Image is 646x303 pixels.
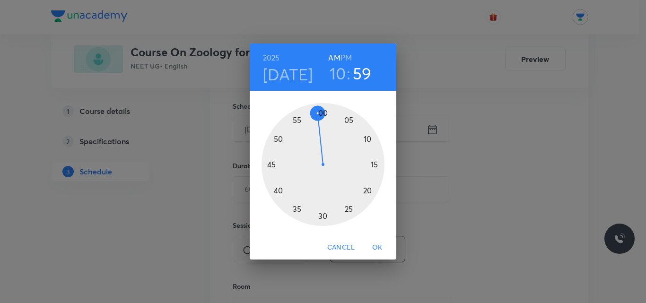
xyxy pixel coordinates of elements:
[328,51,340,64] button: AM
[327,242,355,253] span: Cancel
[330,63,346,83] button: 10
[347,63,350,83] h3: :
[353,63,372,83] button: 59
[263,51,280,64] button: 2025
[323,239,358,256] button: Cancel
[366,242,389,253] span: OK
[362,239,393,256] button: OK
[263,64,313,84] button: [DATE]
[340,51,352,64] button: PM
